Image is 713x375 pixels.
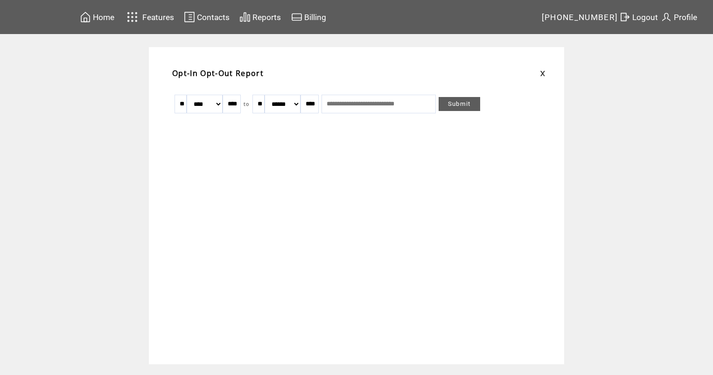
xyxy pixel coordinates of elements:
[439,97,480,111] a: Submit
[142,13,174,22] span: Features
[304,13,326,22] span: Billing
[632,13,658,22] span: Logout
[244,101,250,107] span: to
[239,11,251,23] img: chart.svg
[93,13,114,22] span: Home
[184,11,195,23] img: contacts.svg
[619,11,630,23] img: exit.svg
[182,10,231,24] a: Contacts
[124,9,140,25] img: features.svg
[290,10,328,24] a: Billing
[197,13,230,22] span: Contacts
[123,8,175,26] a: Features
[659,10,699,24] a: Profile
[172,68,264,78] span: Opt-In Opt-Out Report
[238,10,282,24] a: Reports
[618,10,659,24] a: Logout
[661,11,672,23] img: profile.svg
[252,13,281,22] span: Reports
[78,10,116,24] a: Home
[542,13,618,22] span: [PHONE_NUMBER]
[674,13,697,22] span: Profile
[80,11,91,23] img: home.svg
[291,11,302,23] img: creidtcard.svg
